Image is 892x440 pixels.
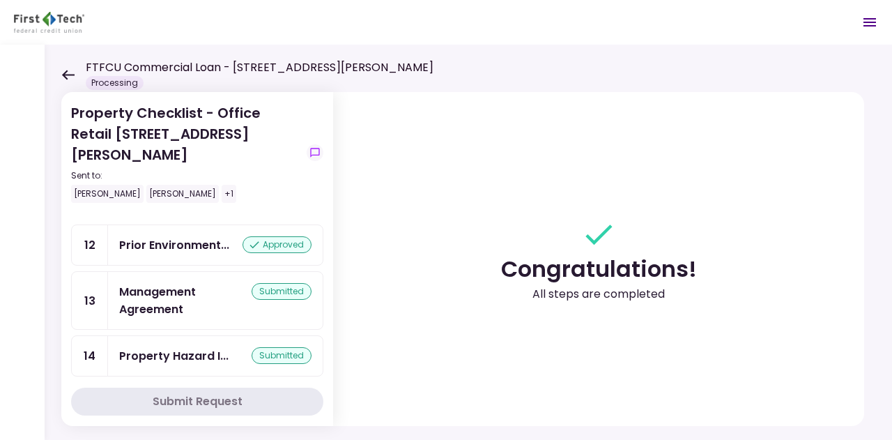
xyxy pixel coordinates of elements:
button: show-messages [307,144,323,161]
div: 13 [72,272,108,329]
div: Management Agreement [119,283,252,318]
div: Property Checklist - Office Retail [STREET_ADDRESS][PERSON_NAME] [71,103,301,203]
div: approved [243,236,312,253]
img: Partner icon [14,12,84,33]
div: Sent to: [71,169,301,182]
div: 12 [72,225,108,265]
div: submitted [252,347,312,364]
div: 14 [72,336,108,376]
div: submitted [252,283,312,300]
h1: FTFCU Commercial Loan - [STREET_ADDRESS][PERSON_NAME] [86,59,433,76]
button: Submit Request [71,388,323,416]
a: 14Property Hazard Insurance Policy and Liability Insurance Policysubmitted [71,335,323,377]
div: Submit Request [153,393,243,410]
button: Open menu [853,6,886,39]
div: Property Hazard Insurance Policy and Liability Insurance Policy [119,347,229,365]
a: 13Management Agreementsubmitted [71,271,323,330]
div: Congratulations! [501,252,697,286]
div: +1 [222,185,236,203]
div: [PERSON_NAME] [71,185,144,203]
div: Processing [86,76,144,90]
div: All steps are completed [532,286,665,303]
a: 12Prior Environmental Phase I and/or Phase IIapproved [71,225,323,266]
div: [PERSON_NAME] [146,185,219,203]
div: Prior Environmental Phase I and/or Phase II [119,236,229,254]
